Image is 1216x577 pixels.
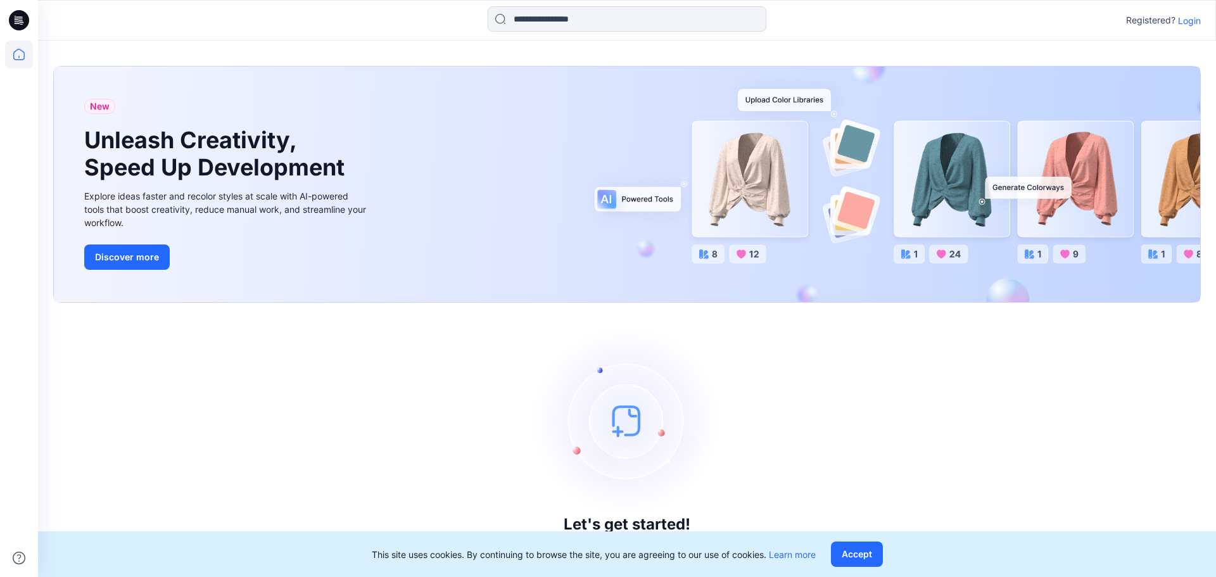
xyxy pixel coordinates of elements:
p: Login [1178,14,1201,27]
h3: Let's get started! [564,516,690,533]
div: Explore ideas faster and recolor styles at scale with AI-powered tools that boost creativity, red... [84,189,369,229]
button: Discover more [84,244,170,270]
button: Accept [831,542,883,567]
p: This site uses cookies. By continuing to browse the site, you are agreeing to our use of cookies. [372,548,816,561]
img: empty-state-image.svg [532,326,722,516]
span: New [90,99,110,114]
p: Registered? [1126,13,1175,28]
a: Learn more [769,549,816,560]
h1: Unleash Creativity, Speed Up Development [84,127,350,181]
a: Discover more [84,244,369,270]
